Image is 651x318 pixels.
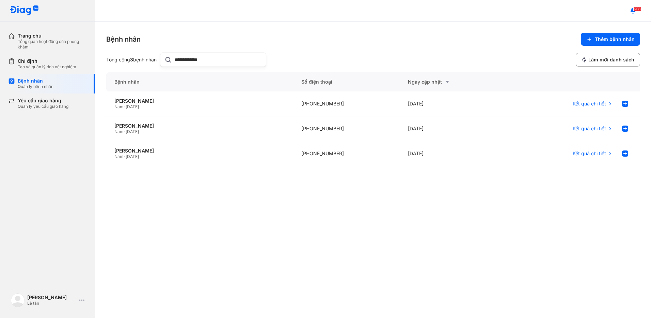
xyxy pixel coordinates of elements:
button: Thêm bệnh nhân [581,33,640,46]
span: - [124,104,126,109]
div: Bệnh nhân [106,72,293,91]
span: Kết quả chi tiết [573,101,606,107]
div: Số điện thoại [293,72,400,91]
div: Trang chủ [18,33,87,39]
span: Làm mới danh sách [588,57,634,63]
div: Tổng cộng bệnh nhân [106,57,157,63]
div: [PHONE_NUMBER] [293,141,400,166]
div: Yêu cầu giao hàng [18,98,68,104]
div: Bệnh nhân [18,78,53,84]
span: [DATE] [126,129,139,134]
img: logo [11,293,25,307]
div: Chỉ định [18,58,76,64]
span: Kết quả chi tiết [573,126,606,132]
div: [DATE] [400,91,507,116]
div: [PERSON_NAME] [114,123,285,129]
div: [PERSON_NAME] [114,148,285,154]
div: Quản lý yêu cầu giao hàng [18,104,68,109]
span: Thêm bệnh nhân [595,36,635,42]
span: [DATE] [126,104,139,109]
span: 208 [633,6,641,11]
span: Kết quả chi tiết [573,150,606,157]
button: Làm mới danh sách [576,53,640,67]
span: Nam [114,154,124,159]
div: Tạo và quản lý đơn xét nghiệm [18,64,76,70]
span: [DATE] [126,154,139,159]
div: Quản lý bệnh nhân [18,84,53,89]
div: Tổng quan hoạt động của phòng khám [18,39,87,50]
span: 3 [130,57,133,62]
span: - [124,129,126,134]
span: Nam [114,104,124,109]
div: [DATE] [400,141,507,166]
div: [PERSON_NAME] [114,98,285,104]
div: [DATE] [400,116,507,141]
div: [PHONE_NUMBER] [293,116,400,141]
span: - [124,154,126,159]
div: Bệnh nhân [106,34,141,44]
div: Lễ tân [27,301,76,306]
div: [PERSON_NAME] [27,294,76,301]
span: Nam [114,129,124,134]
div: [PHONE_NUMBER] [293,91,400,116]
img: logo [10,5,39,16]
div: Ngày cập nhật [408,78,498,86]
